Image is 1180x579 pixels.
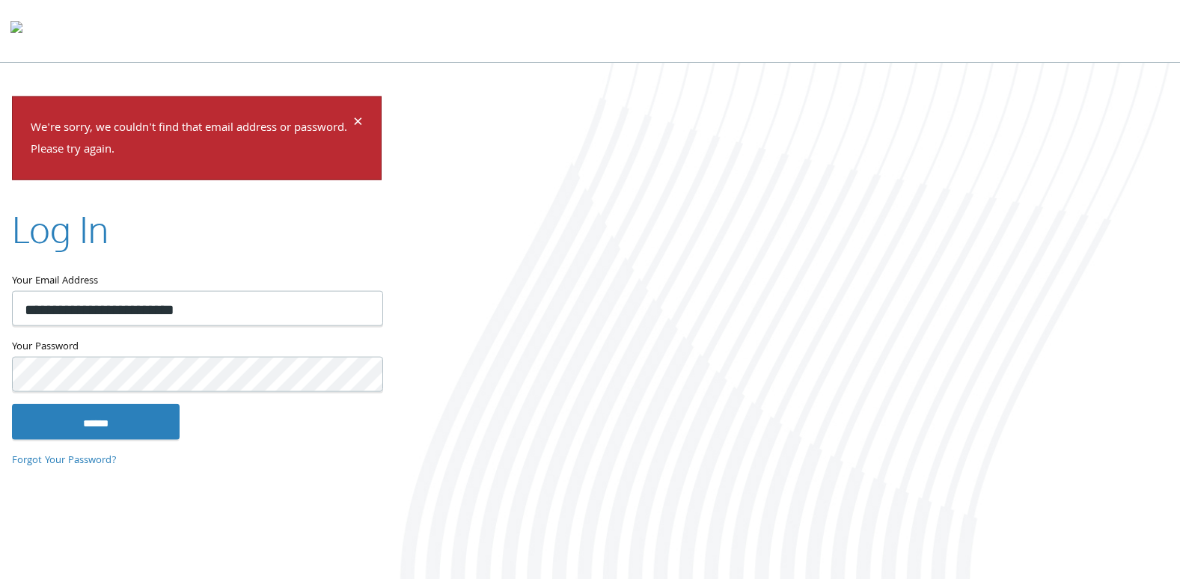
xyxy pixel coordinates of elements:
[31,118,351,162] p: We're sorry, we couldn't find that email address or password. Please try again.
[10,16,22,46] img: todyl-logo-dark.svg
[353,115,363,133] button: Dismiss alert
[12,203,108,254] h2: Log In
[353,109,363,138] span: ×
[12,337,382,356] label: Your Password
[12,453,117,469] a: Forgot Your Password?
